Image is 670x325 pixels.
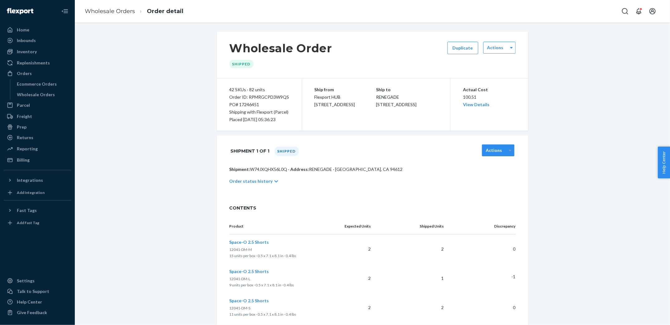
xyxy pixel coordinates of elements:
[4,175,71,185] button: Integrations
[381,224,444,229] p: Shipped Units
[486,147,502,153] label: Actions
[4,144,71,154] a: Reporting
[17,134,33,141] div: Returns
[229,276,251,281] span: 12041-DM-L
[658,147,670,178] button: Help Center
[17,190,45,195] div: Add Integration
[85,8,135,15] a: Wholesale Orders
[17,309,47,316] div: Give Feedback
[14,79,71,89] a: Ecommerce Orders
[4,133,71,143] a: Returns
[17,207,37,214] div: Fast Tags
[229,269,269,274] span: Space-O 2.5 Shorts
[463,102,489,107] a: View Details
[4,47,71,57] a: Inventory
[4,25,71,35] a: Home
[17,124,27,130] div: Prep
[646,5,659,17] button: Open account menu
[4,100,71,110] a: Parcel
[447,42,478,54] button: Duplicate
[229,239,269,245] button: Space-O 2.5 Shorts
[229,108,289,116] p: Shipping with Flexport (Parcel)
[229,86,289,93] div: 42 SKUs · 82 units
[315,86,376,93] p: Ship from
[376,86,438,93] p: Ship to
[17,299,42,305] div: Help Center
[381,275,444,281] p: 1
[229,311,335,318] p: 11 units per box · 0.5 x 7.1 x 8.1 in · 0.4 lbs
[454,274,515,280] p: -1
[229,166,516,172] p: W74JXQHX56L0Q · RENEGADE · [GEOGRAPHIC_DATA], CA 94612
[4,308,71,318] button: Give Feedback
[17,220,39,225] div: Add Fast Tag
[7,8,33,14] img: Flexport logo
[229,306,251,310] span: 12041-DM-S
[229,298,269,303] span: Space-O 2.5 Shorts
[17,37,36,44] div: Inbounds
[229,298,269,304] button: Space-O 2.5 Shorts
[381,246,444,252] p: 2
[229,205,516,211] span: CONTENTS
[345,246,371,252] p: 2
[4,205,71,215] button: Fast Tags
[4,218,71,228] a: Add Fast Tag
[229,101,289,108] div: PO# 17246451
[633,5,645,17] button: Open notifications
[4,297,71,307] a: Help Center
[17,288,49,294] div: Talk to Support
[229,116,289,123] div: Placed [DATE] 05:36:23
[17,146,38,152] div: Reporting
[17,157,30,163] div: Billing
[229,247,252,252] span: 12041-DM-M
[229,42,332,55] h1: Wholesale Order
[4,188,71,198] a: Add Integration
[376,94,417,107] span: RENEGADE [STREET_ADDRESS]
[17,60,50,66] div: Replenishments
[229,167,250,172] span: Shipment:
[345,275,371,281] p: 2
[229,60,253,68] div: Shipped
[17,102,30,108] div: Parcel
[463,86,516,93] p: Actual Cost
[291,167,309,172] span: Address:
[17,113,32,120] div: Freight
[17,49,37,55] div: Inventory
[454,304,515,311] p: 0
[14,90,71,100] a: Wholesale Orders
[4,111,71,121] a: Freight
[147,8,183,15] a: Order detail
[229,253,335,259] p: 15 units per box · 0.5 x 7.1 x 8.1 in · 0.4 lbs
[229,178,273,184] p: Order status history
[4,68,71,78] a: Orders
[4,286,71,296] a: Talk to Support
[275,147,299,156] div: Shipped
[4,155,71,165] a: Billing
[229,239,269,245] span: Space-O 2.5 Shorts
[619,5,631,17] button: Open Search Box
[4,58,71,68] a: Replenishments
[229,224,335,229] p: Product
[487,45,504,51] label: Actions
[454,224,515,229] p: Discrepancy
[345,224,371,229] p: Expected Units
[4,35,71,45] a: Inbounds
[17,177,43,183] div: Integrations
[17,70,32,77] div: Orders
[17,278,35,284] div: Settings
[315,94,355,107] span: Flexport HUB [STREET_ADDRESS]
[229,282,335,288] p: 9 units per box · 0.5 x 7.1 x 8.1 in · 0.4 lbs
[17,81,57,87] div: Ecommerce Orders
[229,93,289,101] div: Order ID: RPMRGCPD3W9QS
[454,246,515,252] p: 0
[4,276,71,286] a: Settings
[463,86,516,108] div: 100.51
[80,2,188,21] ol: breadcrumbs
[17,27,29,33] div: Home
[229,268,269,275] button: Space-O 2.5 Shorts
[4,122,71,132] a: Prep
[17,92,55,98] div: Wholesale Orders
[345,304,371,311] p: 2
[381,304,444,311] p: 2
[59,5,71,17] button: Close Navigation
